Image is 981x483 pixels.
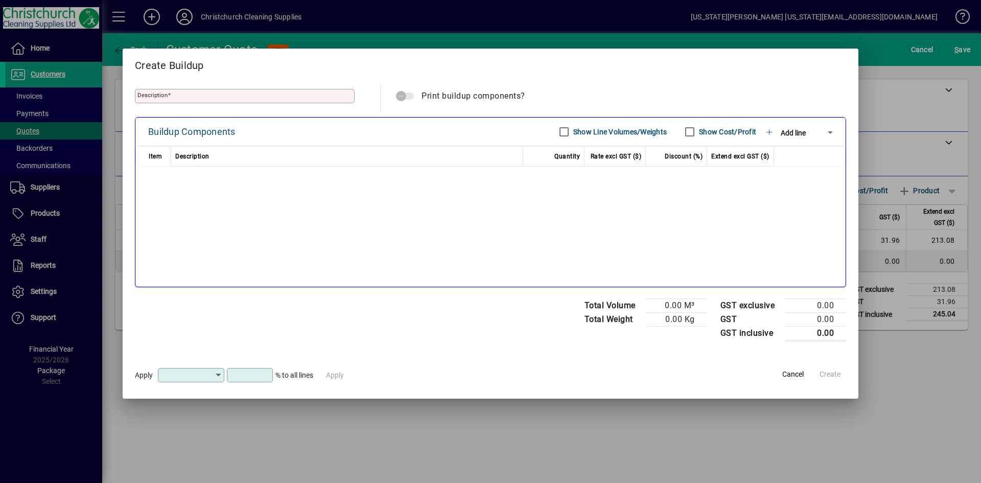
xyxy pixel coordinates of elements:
[149,150,162,163] span: Item
[554,150,580,163] span: Quantity
[785,312,846,326] td: 0.00
[697,127,756,137] label: Show Cost/Profit
[711,150,769,163] span: Extend excl GST ($)
[135,371,153,379] span: Apply
[579,298,646,312] td: Total Volume
[646,312,707,326] td: 0.00 Kg
[148,124,236,140] div: Buildup Components
[715,298,785,312] td: GST exclusive
[785,298,846,312] td: 0.00
[820,369,840,380] span: Create
[813,365,846,383] button: Create
[579,312,646,326] td: Total Weight
[571,127,667,137] label: Show Line Volumes/Weights
[275,371,313,379] span: % to all lines
[785,326,846,340] td: 0.00
[175,150,209,163] span: Description
[137,91,168,99] mat-label: Description
[591,150,642,163] span: Rate excl GST ($)
[422,91,525,101] span: Print buildup components?
[646,298,707,312] td: 0.00 M³
[665,150,703,163] span: Discount (%)
[715,312,785,326] td: GST
[781,129,806,137] span: Add line
[715,326,785,340] td: GST inclusive
[123,49,858,78] h2: Create Buildup
[777,365,809,383] button: Cancel
[782,369,804,380] span: Cancel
